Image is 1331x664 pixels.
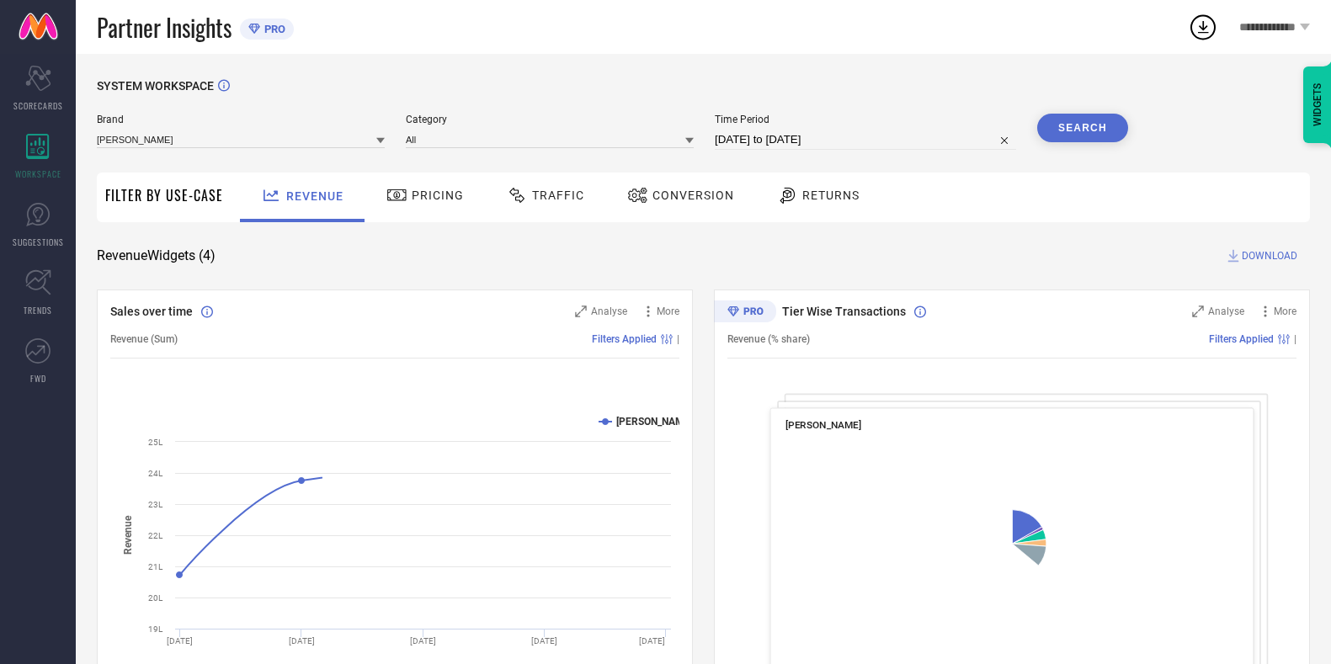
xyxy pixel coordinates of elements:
text: 23L [148,500,163,509]
span: SYSTEM WORKSPACE [97,79,214,93]
span: Tier Wise Transactions [782,305,906,318]
span: More [657,305,679,317]
span: Revenue (% share) [727,333,810,345]
span: Category [406,114,694,125]
span: Revenue (Sum) [110,333,178,345]
span: Filters Applied [592,333,657,345]
text: [DATE] [167,636,193,645]
span: Sales over time [110,305,193,318]
span: [PERSON_NAME] [785,419,862,431]
text: 25L [148,438,163,447]
text: [DATE] [289,636,315,645]
input: Select time period [715,130,1016,150]
span: DOWNLOAD [1242,247,1297,264]
span: Traffic [532,189,584,202]
span: WORKSPACE [15,167,61,180]
span: Revenue Widgets ( 4 ) [97,247,216,264]
span: Brand [97,114,385,125]
tspan: Revenue [122,515,134,555]
svg: Zoom [1192,305,1204,317]
svg: Zoom [575,305,587,317]
text: 22L [148,531,163,540]
span: Filters Applied [1209,333,1274,345]
span: Time Period [715,114,1016,125]
span: Analyse [1208,305,1244,317]
span: More [1274,305,1296,317]
text: [PERSON_NAME] [616,416,693,428]
span: | [677,333,679,345]
text: 19L [148,624,163,634]
text: 20L [148,593,163,603]
span: Conversion [652,189,734,202]
span: Returns [802,189,860,202]
text: 21L [148,562,163,571]
span: | [1294,333,1296,345]
span: Revenue [286,189,343,203]
span: SCORECARDS [13,99,63,112]
button: Search [1037,114,1128,142]
div: Open download list [1188,12,1218,42]
span: Analyse [591,305,627,317]
span: FWD [30,372,46,385]
div: Premium [714,300,776,326]
text: [DATE] [410,636,436,645]
span: Partner Insights [97,10,232,45]
text: 24L [148,469,163,478]
text: [DATE] [531,636,557,645]
text: [DATE] [639,636,665,645]
span: Pricing [412,189,464,202]
span: Filter By Use-Case [105,185,223,205]
span: TRENDS [24,304,52,316]
span: SUGGESTIONS [13,236,64,248]
span: PRO [260,23,285,35]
